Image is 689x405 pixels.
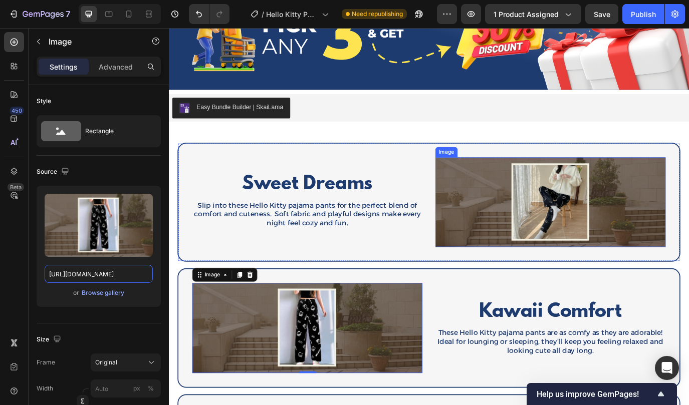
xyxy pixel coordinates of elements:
[82,288,124,297] div: Browse gallery
[27,295,293,398] img: gempages_534826193967383692-33625d88-5e13-406f-984d-c2fa6fac2b93.png
[309,347,573,378] p: These Hello Kitty pajama pants are as comfy as they are adorable! Ideal for lounging or sleeping,...
[537,388,667,400] button: Show survey - Help us improve GemPages!
[40,281,61,290] div: Image
[37,333,63,346] div: Size
[73,287,79,299] span: or
[622,4,664,24] button: Publish
[631,9,656,20] div: Publish
[494,9,559,20] span: 1 product assigned
[310,139,332,148] div: Image
[145,382,157,394] button: px
[50,62,78,72] p: Settings
[352,10,403,19] span: Need republishing
[594,10,610,19] span: Save
[308,150,574,253] img: gempages_534826193967383692-2736a758-e8d3-4a35-8891-e5a61190fb05.png
[485,4,581,24] button: 1 product assigned
[131,382,143,394] button: %
[37,358,55,367] label: Frame
[99,62,133,72] p: Advanced
[585,4,618,24] button: Save
[169,28,689,405] iframe: Design area
[45,265,153,283] input: https://example.com/image.jpg
[262,9,264,20] span: /
[655,356,679,380] div: Open Intercom Messenger
[49,36,134,48] p: Image
[10,107,24,115] div: 450
[37,165,71,179] div: Source
[133,384,140,393] div: px
[266,9,318,20] span: Hello Kitty Pajamas Pants
[8,183,24,191] div: Beta
[45,194,153,257] img: preview-image
[91,379,161,397] input: px%
[66,8,70,20] p: 7
[85,120,146,143] div: Rectangle
[95,358,117,367] span: Original
[148,384,154,393] div: %
[81,288,125,298] button: Browse gallery
[189,4,229,24] div: Undo/Redo
[37,97,51,106] div: Style
[4,4,75,24] button: 7
[91,353,161,371] button: Original
[308,314,574,342] h2: Kawaii Comfort
[37,384,53,393] label: Width
[537,389,655,399] span: Help us improve GemPages!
